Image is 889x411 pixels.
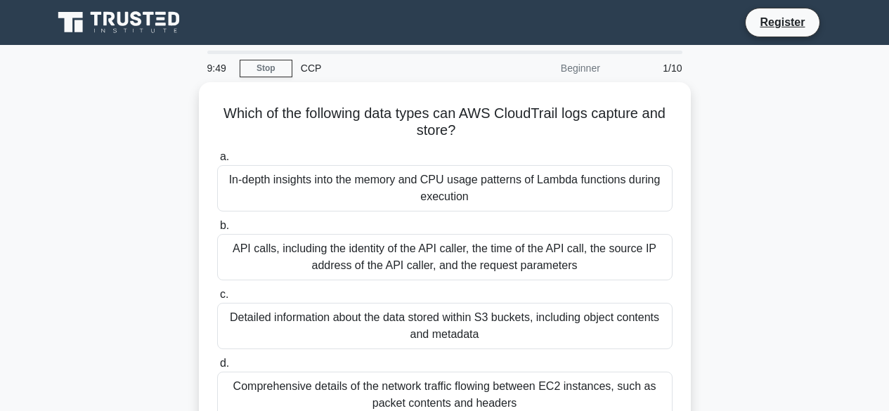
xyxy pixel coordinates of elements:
div: Detailed information about the data stored within S3 buckets, including object contents and metadata [217,303,673,349]
span: b. [220,219,229,231]
div: In-depth insights into the memory and CPU usage patterns of Lambda functions during execution [217,165,673,211]
div: CCP [292,54,486,82]
h5: Which of the following data types can AWS CloudTrail logs capture and store? [216,105,674,140]
div: Beginner [486,54,609,82]
a: Stop [240,60,292,77]
a: Register [751,13,813,31]
span: c. [220,288,228,300]
div: API calls, including the identity of the API caller, the time of the API call, the source IP addr... [217,234,673,280]
span: a. [220,150,229,162]
div: 1/10 [609,54,691,82]
span: d. [220,357,229,369]
div: 9:49 [199,54,240,82]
